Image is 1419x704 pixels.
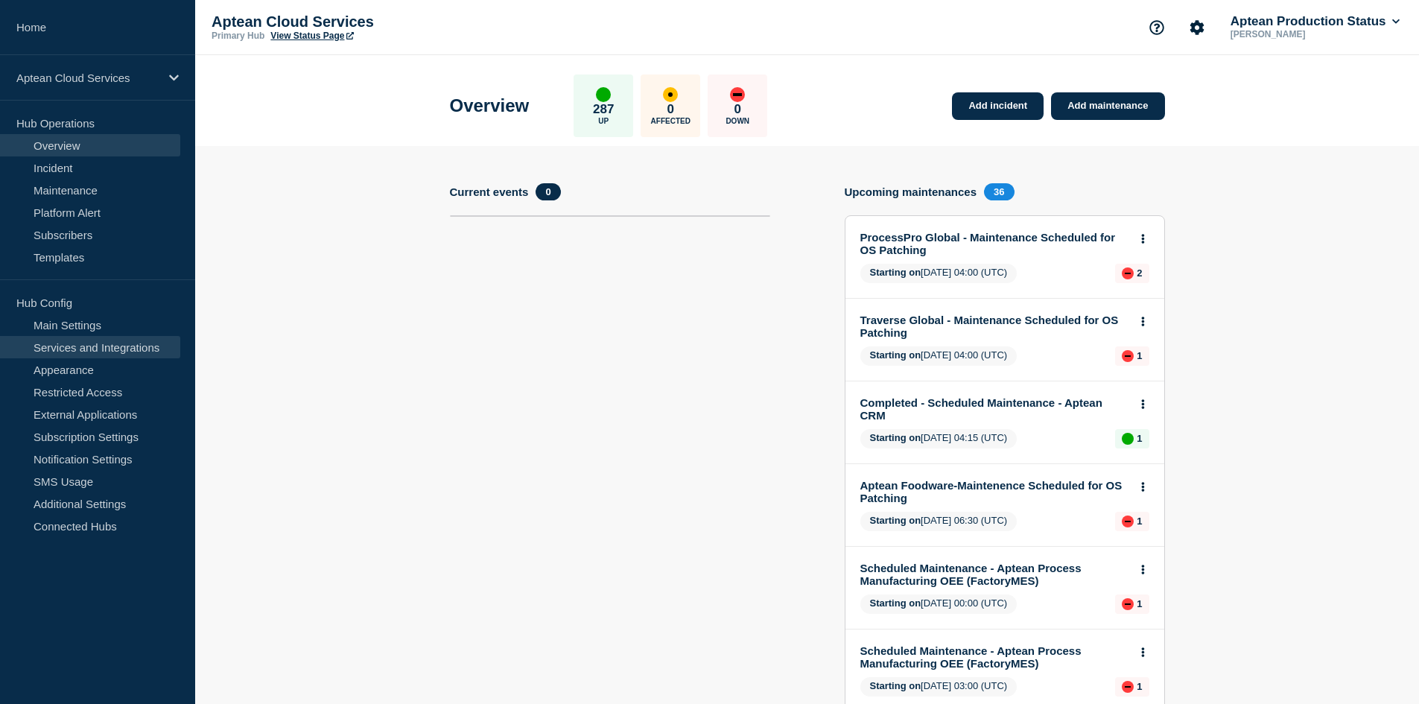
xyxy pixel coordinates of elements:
[596,87,611,102] div: up
[1051,92,1164,120] a: Add maintenance
[984,183,1014,200] span: 36
[1181,12,1213,43] button: Account settings
[1137,516,1142,527] p: 1
[598,117,609,125] p: Up
[860,512,1018,531] span: [DATE] 06:30 (UTC)
[860,644,1129,670] a: Scheduled Maintenance - Aptean Process Manufacturing OEE (FactoryMES)
[860,346,1018,366] span: [DATE] 04:00 (UTC)
[270,31,353,41] a: View Status Page
[1122,681,1134,693] div: down
[860,479,1129,504] a: Aptean Foodware-Maintenence Scheduled for OS Patching
[1228,29,1383,39] p: [PERSON_NAME]
[1122,598,1134,610] div: down
[1137,681,1142,692] p: 1
[734,102,741,117] p: 0
[860,429,1018,448] span: [DATE] 04:15 (UTC)
[860,314,1129,339] a: Traverse Global - Maintenance Scheduled for OS Patching
[860,677,1018,697] span: [DATE] 03:00 (UTC)
[212,31,264,41] p: Primary Hub
[860,396,1129,422] a: Completed - Scheduled Maintenance - Aptean CRM
[450,95,530,116] h1: Overview
[952,92,1044,120] a: Add incident
[860,594,1018,614] span: [DATE] 00:00 (UTC)
[212,13,509,31] p: Aptean Cloud Services
[730,87,745,102] div: down
[870,267,921,278] span: Starting on
[16,72,159,84] p: Aptean Cloud Services
[663,87,678,102] div: affected
[1122,267,1134,279] div: down
[870,597,921,609] span: Starting on
[870,680,921,691] span: Starting on
[1122,350,1134,362] div: down
[860,231,1129,256] a: ProcessPro Global - Maintenance Scheduled for OS Patching
[1137,598,1142,609] p: 1
[667,102,674,117] p: 0
[1122,433,1134,445] div: up
[1137,433,1142,444] p: 1
[860,562,1129,587] a: Scheduled Maintenance - Aptean Process Manufacturing OEE (FactoryMES)
[870,349,921,361] span: Starting on
[845,185,977,198] h4: Upcoming maintenances
[1141,12,1172,43] button: Support
[536,183,560,200] span: 0
[1228,14,1403,29] button: Aptean Production Status
[870,432,921,443] span: Starting on
[726,117,749,125] p: Down
[1122,516,1134,527] div: down
[651,117,691,125] p: Affected
[870,515,921,526] span: Starting on
[1137,267,1142,279] p: 2
[860,264,1018,283] span: [DATE] 04:00 (UTC)
[1137,350,1142,361] p: 1
[593,102,614,117] p: 287
[450,185,529,198] h4: Current events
